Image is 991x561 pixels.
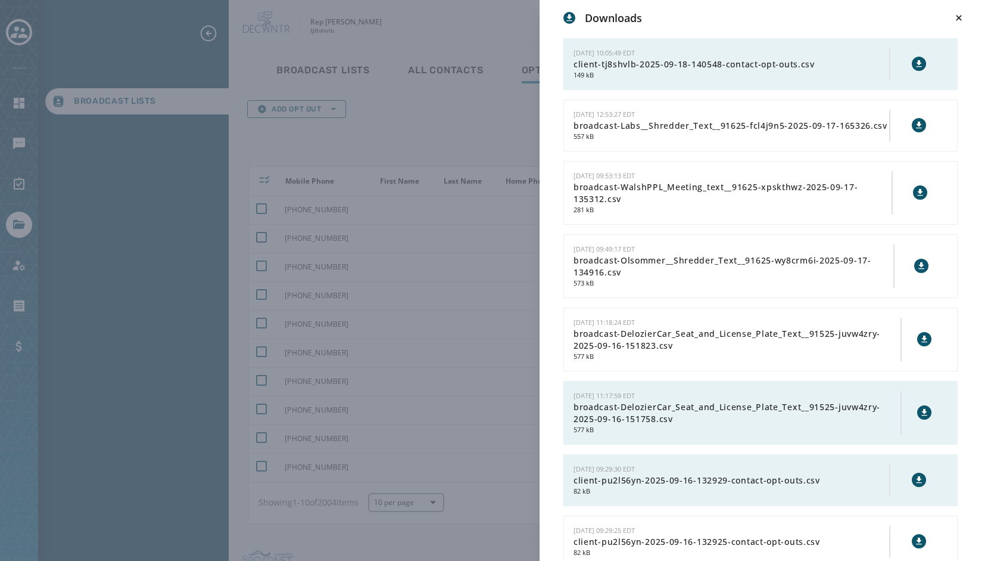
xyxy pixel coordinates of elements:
[574,120,889,132] span: broadcast-Labs__Shredder_Text__91625-fcl4j9n5-2025-09-17-165326.csv
[574,475,889,486] span: client-pu2l56yn-2025-09-16-132929-contact-opt-outs.csv
[574,255,893,278] span: broadcast-Olsommer__Shredder_Text__91625-wy8crm6i-2025-09-17-134916.csv
[574,526,635,535] span: [DATE] 09:29:25 EDT
[574,110,635,119] span: [DATE] 12:53:27 EDT
[574,132,889,142] span: 557 kB
[574,391,635,400] span: [DATE] 11:17:59 EDT
[574,328,900,352] span: broadcast-DelozierCar_Seat_and_License_Plate_Text__91525-juvw4zry-2025-09-16-151823.csv
[574,171,635,180] span: [DATE] 09:53:13 EDT
[574,181,892,205] span: broadcast-WalshPPL_Meeting_text__91625-xpskthwz-2025-09-17-135312.csv
[574,244,635,253] span: [DATE] 09:49:17 EDT
[574,205,892,215] span: 281 kB
[574,464,635,473] span: [DATE] 09:29:30 EDT
[574,70,889,80] span: 149 kB
[574,318,635,327] span: [DATE] 11:18:24 EDT
[574,352,900,362] span: 577 kB
[574,536,889,548] span: client-pu2l56yn-2025-09-16-132925-contact-opt-outs.csv
[585,10,642,26] h3: Downloads
[574,48,635,57] span: [DATE] 10:05:49 EDT
[574,486,889,497] span: 82 kB
[574,58,889,70] span: client-tj8shvlb-2025-09-18-140548-contact-opt-outs.csv
[574,278,893,289] span: 573 kB
[574,425,900,435] span: 577 kB
[574,548,889,558] span: 82 kB
[574,401,900,425] span: broadcast-DelozierCar_Seat_and_License_Plate_Text__91525-juvw4zry-2025-09-16-151758.csv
